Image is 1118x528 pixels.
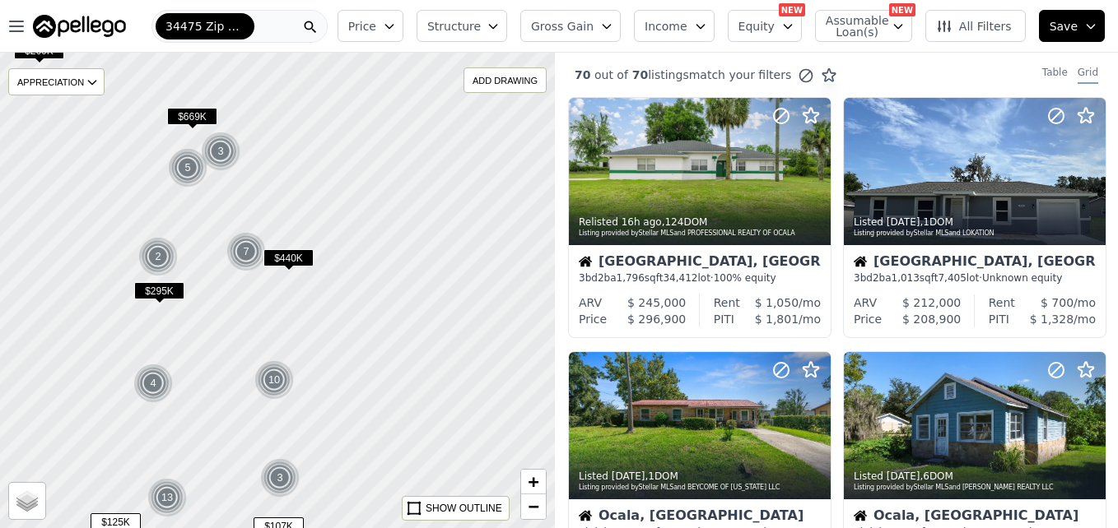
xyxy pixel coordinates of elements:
img: g1.png [201,132,241,171]
a: Zoom out [521,494,546,519]
div: 3 bd 2 ba sqft lot · 100% equity [579,271,821,285]
img: House [854,509,867,522]
div: Rent [714,294,740,311]
div: Listing provided by Stellar MLS and [PERSON_NAME] REALTY LLC [854,483,1097,493]
div: Listed , 6 DOM [854,470,1097,483]
div: $295K [134,282,184,306]
button: Equity [728,10,802,42]
div: 7 [226,232,266,271]
time: 2025-09-30 20:46 [622,216,662,228]
span: 1,796 [617,272,645,284]
span: Save [1050,18,1078,35]
span: + [529,471,539,492]
div: 2 [138,237,178,276]
span: $ 245,000 [627,296,686,309]
span: $ 296,900 [627,313,686,326]
div: Listed , 1 DOM [579,470,822,483]
div: [GEOGRAPHIC_DATA], [GEOGRAPHIC_DATA] [579,255,821,271]
img: House [854,255,867,268]
div: ADD DRAWING [464,68,546,92]
span: All Filters [936,18,1012,35]
div: ARV [854,294,877,311]
time: 2025-09-30 00:00 [612,470,645,482]
span: $295K [134,282,184,299]
img: g1.png [260,458,300,498]
span: $440K [263,249,314,266]
div: Table [1042,66,1068,84]
div: 3 [260,458,300,498]
div: 10 [254,360,294,400]
img: g1.png [133,364,174,403]
img: g1.png [138,237,179,276]
img: g1.png [147,478,188,517]
span: $ 208,900 [902,313,961,326]
span: Structure [427,18,480,35]
div: 13 [147,478,187,517]
div: Listing provided by Stellar MLS and PROFESSIONAL REALTY OF OCALA [579,229,822,239]
div: $440K [263,249,314,273]
img: g1.png [168,148,208,188]
div: ARV [579,294,602,311]
div: 3 bd 2 ba sqft lot · Unknown equity [854,271,1096,285]
span: $ 1,328 [1030,313,1074,326]
div: Ocala, [GEOGRAPHIC_DATA] [854,509,1096,526]
div: PITI [714,311,734,327]
div: /mo [1009,311,1096,327]
div: Relisted , 124 DOM [579,215,822,229]
time: 2025-09-30 00:00 [887,216,920,228]
span: Price [348,18,376,35]
div: Listing provided by Stellar MLS and LOKATION [854,229,1097,239]
div: Price [579,311,607,327]
div: Listed , 1 DOM [854,215,1097,229]
div: 3 [201,132,240,171]
div: /mo [1015,294,1096,311]
span: $669K [167,108,217,125]
span: 1,013 [892,272,920,284]
div: Listing provided by Stellar MLS and BEYCOME OF [US_STATE] LLC [579,483,822,493]
a: Listed [DATE],1DOMListing provided byStellar MLSand LOKATIONHouse[GEOGRAPHIC_DATA], [GEOGRAPHIC_D... [843,97,1105,338]
span: Gross Gain [531,18,594,35]
button: All Filters [925,10,1026,42]
span: 70 [575,68,590,81]
img: g1.png [226,232,267,271]
button: Assumable Loan(s) [815,10,912,42]
button: Structure [417,10,507,42]
span: 34475 Zip Code [165,18,245,35]
img: g1.png [254,360,295,400]
a: Relisted 16h ago,124DOMListing provided byStellar MLSand PROFESSIONAL REALTY OF OCALAHouse[GEOGRA... [568,97,830,338]
span: Equity [738,18,775,35]
button: Price [338,10,403,42]
span: 70 [628,68,648,81]
div: Price [854,311,882,327]
button: Income [634,10,715,42]
a: Zoom in [521,470,546,494]
div: PITI [989,311,1009,327]
span: Income [645,18,687,35]
img: House [579,509,592,522]
span: $ 212,000 [902,296,961,309]
div: NEW [779,3,805,16]
div: $669K [167,108,217,132]
div: /mo [734,311,821,327]
div: [GEOGRAPHIC_DATA], [GEOGRAPHIC_DATA] [854,255,1096,271]
span: $269K [14,42,64,59]
div: 4 [133,364,173,403]
span: $ 1,801 [755,313,799,326]
button: Save [1039,10,1105,42]
div: Ocala, [GEOGRAPHIC_DATA] [579,509,821,526]
button: Gross Gain [520,10,621,42]
span: $ 700 [1041,296,1074,309]
span: − [529,496,539,516]
span: 34,412 [663,272,697,284]
span: match your filters [689,67,792,83]
span: 7,405 [938,272,966,284]
a: Layers [9,483,45,519]
div: NEW [889,3,915,16]
div: APPRECIATION [8,68,105,95]
div: SHOW OUTLINE [426,501,502,516]
div: 5 [168,148,207,188]
div: Grid [1078,66,1098,84]
div: Rent [989,294,1015,311]
span: Assumable Loan(s) [826,15,878,38]
span: $ 1,050 [755,296,799,309]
